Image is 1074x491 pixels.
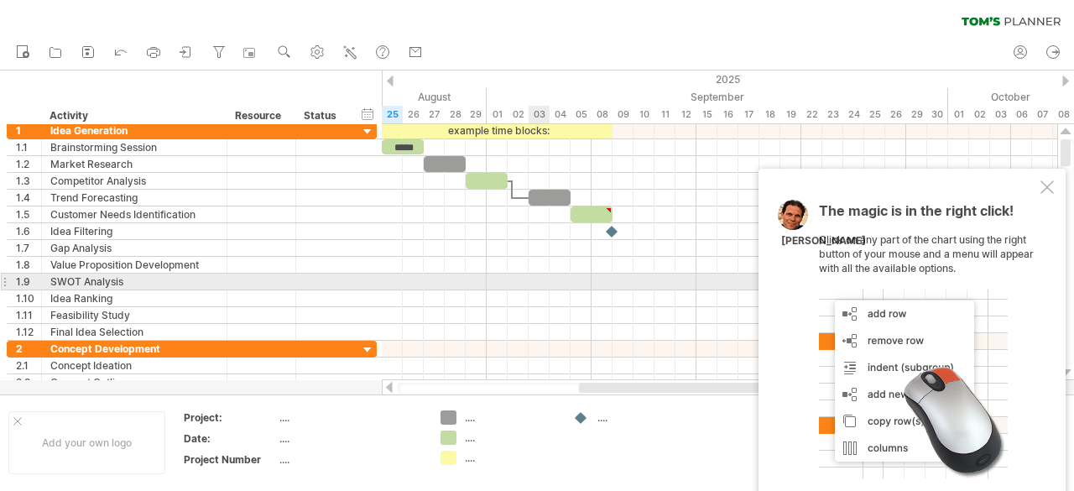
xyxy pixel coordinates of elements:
[184,452,276,467] div: Project Number
[235,107,286,124] div: Resource
[906,106,927,123] div: Monday, 29 September 2025
[16,324,41,340] div: 1.12
[16,139,41,155] div: 1.1
[16,358,41,373] div: 2.1
[16,257,41,273] div: 1.8
[382,123,613,138] div: example time blocks:
[592,106,613,123] div: Monday, 8 September 2025
[16,307,41,323] div: 1.11
[50,206,218,222] div: Customer Needs Identification
[445,106,466,123] div: Thursday, 28 August 2025
[8,411,165,474] div: Add your own logo
[50,290,218,306] div: Idea Ranking
[759,106,780,123] div: Thursday, 18 September 2025
[50,274,218,290] div: SWOT Analysis
[675,106,696,123] div: Friday, 12 September 2025
[613,106,633,123] div: Tuesday, 9 September 2025
[801,106,822,123] div: Monday, 22 September 2025
[50,358,218,373] div: Concept Ideation
[16,123,41,138] div: 1
[948,106,969,123] div: Wednesday, 1 October 2025
[466,106,487,123] div: Friday, 29 August 2025
[16,173,41,189] div: 1.3
[969,106,990,123] div: Thursday, 2 October 2025
[16,156,41,172] div: 1.2
[16,290,41,306] div: 1.10
[16,274,41,290] div: 1.9
[16,240,41,256] div: 1.7
[16,206,41,222] div: 1.5
[279,431,420,446] div: ....
[50,374,218,390] div: Concept Outline
[50,173,218,189] div: Competitor Analysis
[990,106,1011,123] div: Friday, 3 October 2025
[864,106,885,123] div: Thursday, 25 September 2025
[822,106,843,123] div: Tuesday, 23 September 2025
[50,341,218,357] div: Concept Development
[508,106,529,123] div: Tuesday, 2 September 2025
[50,223,218,239] div: Idea Filtering
[304,107,341,124] div: Status
[465,451,556,465] div: ....
[885,106,906,123] div: Friday, 26 September 2025
[382,106,403,123] div: Monday, 25 August 2025
[50,107,217,124] div: Activity
[487,106,508,123] div: Monday, 1 September 2025
[738,106,759,123] div: Wednesday, 17 September 2025
[696,106,717,123] div: Monday, 15 September 2025
[550,106,571,123] div: Thursday, 4 September 2025
[529,106,550,123] div: Wednesday, 3 September 2025
[403,106,424,123] div: Tuesday, 26 August 2025
[633,106,654,123] div: Wednesday, 10 September 2025
[50,156,218,172] div: Market Research
[843,106,864,123] div: Wednesday, 24 September 2025
[597,410,689,425] div: ....
[184,410,276,425] div: Project:
[1032,106,1053,123] div: Tuesday, 7 October 2025
[50,190,218,206] div: Trend Forecasting
[279,452,420,467] div: ....
[1053,106,1074,123] div: Wednesday, 8 October 2025
[184,431,276,446] div: Date:
[487,88,948,106] div: September 2025
[717,106,738,123] div: Tuesday, 16 September 2025
[819,202,1014,227] span: The magic is in the right click!
[781,234,866,248] div: [PERSON_NAME]
[16,190,41,206] div: 1.4
[50,139,218,155] div: Brainstorming Session
[16,223,41,239] div: 1.6
[279,410,420,425] div: ....
[465,410,556,425] div: ....
[1011,106,1032,123] div: Monday, 6 October 2025
[16,374,41,390] div: 2.2
[50,307,218,323] div: Feasibility Study
[654,106,675,123] div: Thursday, 11 September 2025
[50,257,218,273] div: Value Proposition Development
[16,341,41,357] div: 2
[819,204,1037,479] div: Click on any part of the chart using the right button of your mouse and a menu will appear with a...
[50,324,218,340] div: Final Idea Selection
[50,240,218,256] div: Gap Analysis
[50,123,218,138] div: Idea Generation
[780,106,801,123] div: Friday, 19 September 2025
[465,431,556,445] div: ....
[927,106,948,123] div: Tuesday, 30 September 2025
[424,106,445,123] div: Wednesday, 27 August 2025
[571,106,592,123] div: Friday, 5 September 2025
